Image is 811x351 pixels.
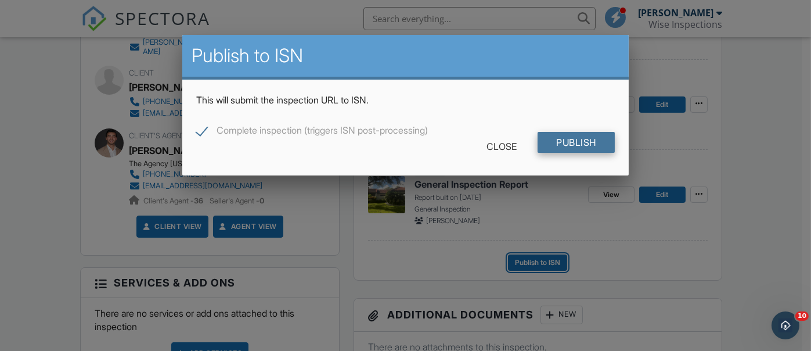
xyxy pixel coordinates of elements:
[772,311,799,339] iframe: Intercom live chat
[196,94,614,106] p: This will submit the inspection URL to ISN.
[192,44,619,67] h2: Publish to ISN
[468,136,535,157] div: Close
[196,125,428,139] label: Complete inspection (triggers ISN post-processing)
[538,132,615,153] input: Publish
[795,311,809,321] span: 10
